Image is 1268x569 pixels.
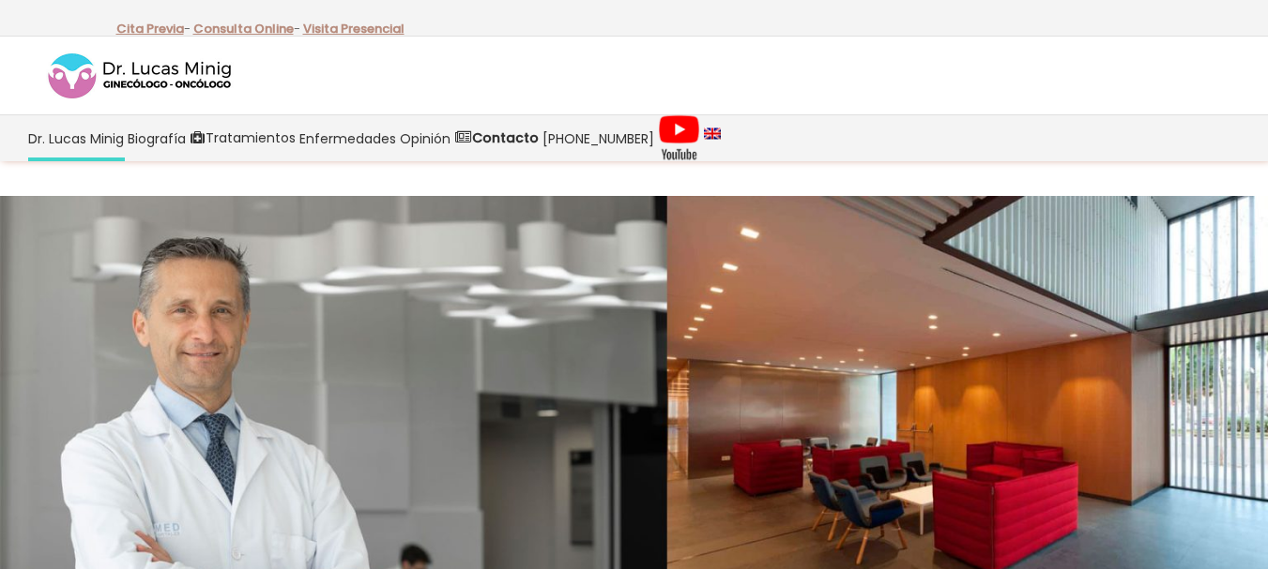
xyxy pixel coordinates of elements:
[28,127,124,149] span: Dr. Lucas Minig
[452,115,541,161] a: Contacto
[658,114,700,161] img: Videos Youtube Ginecología
[303,20,405,37] a: Visita Presencial
[398,115,452,161] a: Opinión
[193,17,300,41] p: -
[400,127,451,149] span: Opinión
[299,127,396,149] span: Enfermedades
[704,127,721,139] img: language english
[26,115,126,161] a: Dr. Lucas Minig
[116,20,184,37] a: Cita Previa
[298,115,398,161] a: Enfermedades
[702,115,723,161] a: language english
[116,17,191,41] p: -
[193,20,294,37] a: Consulta Online
[472,128,539,147] strong: Contacto
[188,115,298,161] a: Tratamientos
[656,115,702,161] a: Videos Youtube Ginecología
[126,115,188,161] a: Biografía
[206,127,296,149] span: Tratamientos
[541,115,656,161] a: [PHONE_NUMBER]
[128,127,186,149] span: Biografía
[542,127,654,149] span: [PHONE_NUMBER]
